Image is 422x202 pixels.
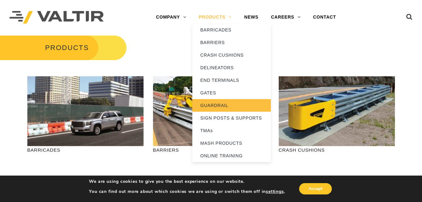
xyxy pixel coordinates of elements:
a: DELINEATORS [192,61,271,74]
p: You can find out more about which cookies we are using or switch them off in . [89,189,285,194]
a: SIGN POSTS & SUPPORTS [192,112,271,124]
button: Accept [299,183,332,194]
a: CONTACT [307,11,342,24]
p: BARRICADES [27,146,144,154]
a: COMPANY [150,11,193,24]
p: BARRIERS [153,146,269,154]
p: CRASH CUSHIONS [279,146,395,154]
p: We are using cookies to give you the best experience on our website. [89,179,285,184]
a: NEWS [238,11,265,24]
a: END TERMINALS [192,74,271,87]
a: ONLINE TRAINING [192,149,271,162]
a: BARRIERS [192,36,271,49]
a: CAREERS [265,11,307,24]
a: GUARDRAIL [192,99,271,112]
a: BARRICADES [192,24,271,36]
a: CRASH CUSHIONS [192,49,271,61]
a: GATES [192,87,271,99]
a: PRODUCTS [192,11,238,24]
a: MASH PRODUCTS [192,137,271,149]
img: Valtir [9,11,104,24]
a: TMAs [192,124,271,137]
button: settings [266,189,284,194]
